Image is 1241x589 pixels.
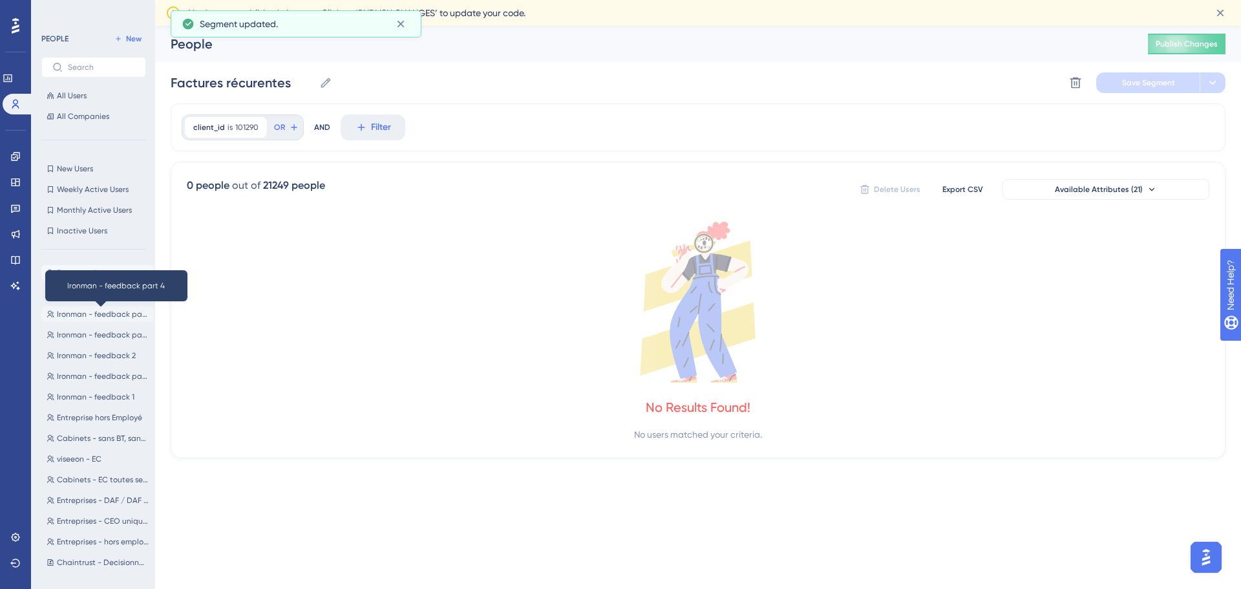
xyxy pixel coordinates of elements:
[57,268,129,278] span: Factures récurentes
[200,16,278,32] span: Segment updated.
[228,122,233,133] span: is
[41,513,154,529] button: Entreprises - CEO uniquement
[57,392,134,402] span: Ironman - feedback 1
[57,309,149,319] span: Ironman - feedback part 4
[57,184,129,195] span: Weekly Active Users
[193,122,225,133] span: client_id
[57,557,149,568] span: Chaintrust - Decisionnaires
[41,410,154,425] button: Entreprise hors Employé
[41,306,154,322] button: Ironman - feedback part 4
[41,327,154,343] button: Ironman - feedback part 3
[1156,39,1218,49] span: Publish Changes
[1055,184,1143,195] span: Available Attributes (21)
[232,178,260,193] div: out of
[57,371,149,381] span: Ironman - feedback part 5
[171,35,1116,53] div: People
[30,3,81,19] span: Need Help?
[274,122,285,133] span: OR
[57,516,149,526] span: Entreprises - CEO uniquement
[41,369,154,384] button: Ironman - feedback part 5
[41,472,154,487] button: Cabinets - EC toutes segmentations confondues hors BT
[874,184,920,195] span: Delete Users
[41,493,154,508] button: Entreprises - DAF / DAF lecteurs
[1122,78,1175,88] span: Save Segment
[1002,179,1209,200] button: Available Attributes (21)
[41,265,154,281] button: Factures récurentes
[57,412,142,423] span: Entreprise hors Employé
[41,451,154,467] button: viseeon - EC
[858,179,922,200] button: Delete Users
[634,427,762,442] div: No users matched your criteria.
[57,537,149,547] span: Entreprises - hors employés
[171,74,314,92] input: Segment Name
[1096,72,1200,93] button: Save Segment
[646,398,750,416] div: No Results Found!
[57,454,101,464] span: viseeon - EC
[57,495,149,506] span: Entreprises - DAF / DAF lecteurs
[57,475,149,485] span: Cabinets - EC toutes segmentations confondues hors BT
[110,31,146,47] button: New
[41,109,146,124] button: All Companies
[41,34,69,44] div: PEOPLE
[57,226,107,236] span: Inactive Users
[41,348,154,363] button: Ironman - feedback 2
[57,164,93,174] span: New Users
[314,114,330,140] div: AND
[187,178,229,193] div: 0 people
[41,161,146,177] button: New Users
[1187,538,1225,577] iframe: UserGuiding AI Assistant Launcher
[41,223,146,239] button: Inactive Users
[371,120,391,135] span: Filter
[341,114,405,140] button: Filter
[57,205,132,215] span: Monthly Active Users
[57,91,87,101] span: All Users
[41,286,154,301] button: BT COGEP INQOM
[263,178,325,193] div: 21249 people
[41,389,154,405] button: Ironman - feedback 1
[272,117,301,138] button: OR
[41,431,154,446] button: Cabinets - sans BT, sans COGEP
[57,330,149,340] span: Ironman - feedback part 3
[41,88,146,103] button: All Users
[57,433,149,444] span: Cabinets - sans BT, sans COGEP
[41,202,146,218] button: Monthly Active Users
[41,534,154,550] button: Entreprises - hors employés
[942,184,983,195] span: Export CSV
[41,555,154,570] button: Chaintrust - Decisionnaires
[930,179,995,200] button: Export CSV
[189,5,525,21] span: You have unpublished changes. Click on ‘PUBLISH CHANGES’ to update your code.
[57,350,136,361] span: Ironman - feedback 2
[126,34,142,44] span: New
[41,182,146,197] button: Weekly Active Users
[57,111,109,122] span: All Companies
[235,122,259,133] span: 101290
[68,63,135,72] input: Search
[1148,34,1225,54] button: Publish Changes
